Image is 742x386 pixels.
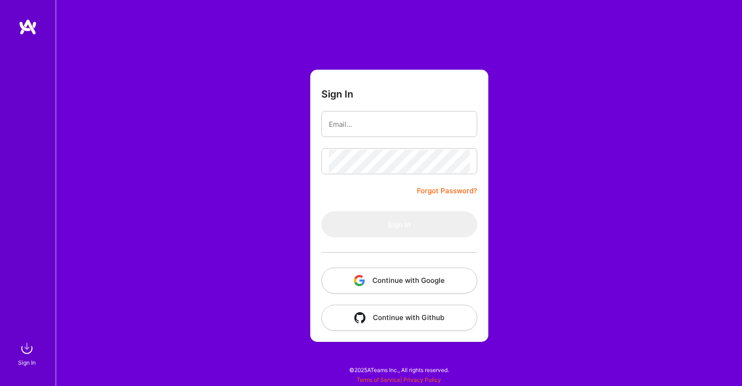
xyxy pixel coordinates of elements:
[18,339,36,358] img: sign in
[18,358,36,367] div: Sign In
[56,358,742,381] div: © 2025 ATeams Inc., All rights reserved.
[321,88,353,100] h3: Sign In
[19,19,37,35] img: logo
[417,185,477,196] a: Forgot Password?
[321,211,477,237] button: Sign In
[354,312,365,323] img: icon
[321,268,477,294] button: Continue with Google
[354,275,365,286] img: icon
[357,376,400,383] a: Terms of Service
[357,376,441,383] span: |
[329,112,470,136] input: Email...
[321,305,477,331] button: Continue with Github
[19,339,36,367] a: sign inSign In
[403,376,441,383] a: Privacy Policy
